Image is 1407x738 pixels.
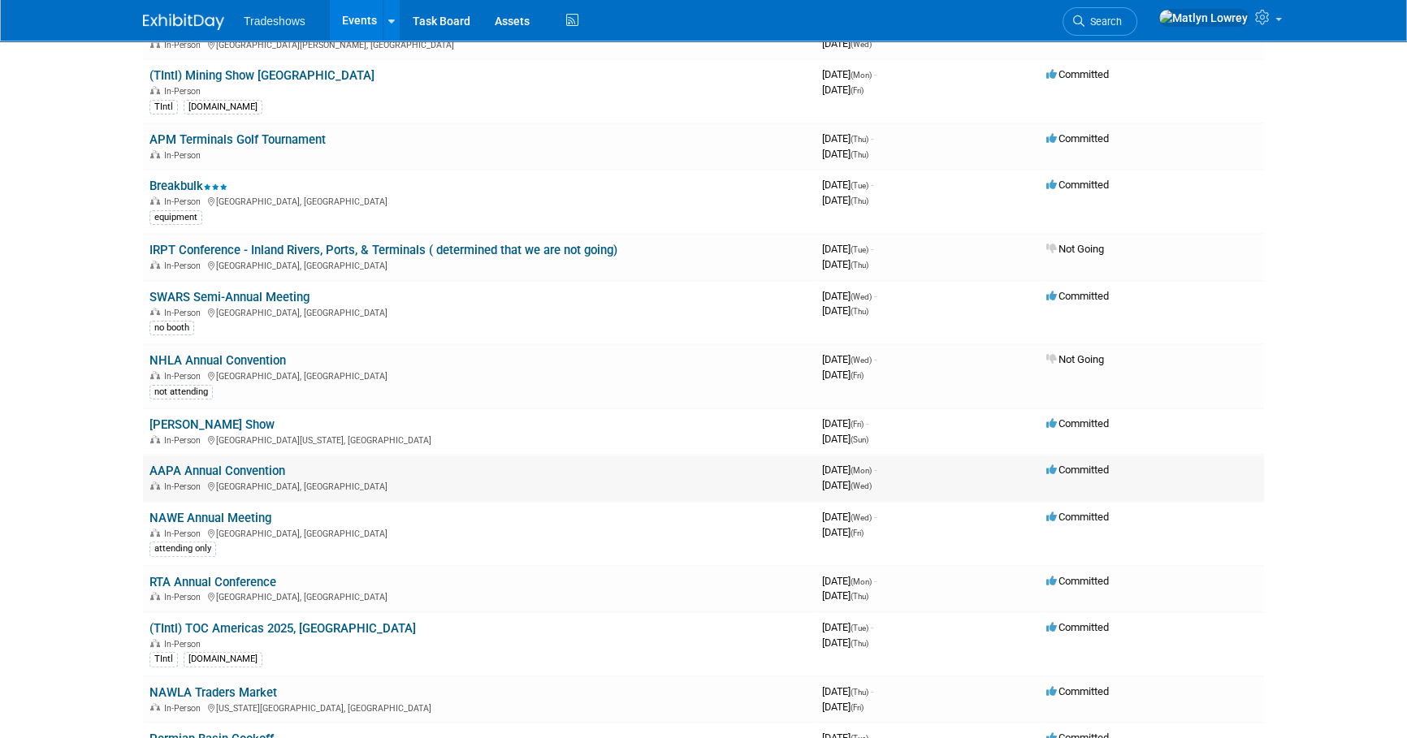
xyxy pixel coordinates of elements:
span: [DATE] [822,194,868,206]
img: In-Person Event [150,261,160,269]
span: In-Person [164,481,206,492]
span: (Fri) [851,86,864,95]
div: [GEOGRAPHIC_DATA][US_STATE], [GEOGRAPHIC_DATA] [149,433,809,446]
span: (Thu) [851,639,868,648]
span: Committed [1046,685,1109,697]
img: In-Person Event [150,639,160,647]
span: (Wed) [851,481,872,490]
div: [GEOGRAPHIC_DATA][PERSON_NAME], [GEOGRAPHIC_DATA] [149,37,809,50]
span: (Thu) [851,261,868,270]
img: In-Person Event [150,371,160,379]
img: In-Person Event [150,196,160,205]
span: [DATE] [822,353,877,365]
span: (Tue) [851,245,868,254]
span: [DATE] [822,68,877,80]
span: (Mon) [851,71,872,80]
span: - [874,511,877,523]
span: (Mon) [851,466,872,475]
div: [GEOGRAPHIC_DATA], [GEOGRAPHIC_DATA] [149,369,809,382]
span: In-Person [164,435,206,446]
span: In-Person [164,40,206,50]
span: [DATE] [822,148,868,160]
a: NAWE Annual Meeting [149,511,271,525]
img: In-Person Event [150,40,160,48]
span: Committed [1046,132,1109,145]
span: (Wed) [851,356,872,365]
span: (Thu) [851,688,868,697]
span: - [874,353,877,365]
a: SWARS Semi-Annual Meeting [149,290,310,304]
img: In-Person Event [150,592,160,600]
a: [PERSON_NAME] Show [149,417,275,432]
span: Not Going [1046,353,1104,365]
span: [DATE] [822,589,868,602]
span: In-Person [164,703,206,714]
span: (Thu) [851,592,868,601]
span: [DATE] [822,464,877,476]
span: - [874,464,877,476]
span: Committed [1046,511,1109,523]
span: [DATE] [822,511,877,523]
span: Committed [1046,621,1109,633]
div: equipment [149,210,202,225]
span: [DATE] [822,290,877,302]
div: no booth [149,321,194,335]
div: TIntl [149,100,178,114]
span: [DATE] [822,417,868,429]
span: (Mon) [851,577,872,586]
span: [DATE] [822,621,873,633]
span: In-Person [164,639,206,650]
div: [GEOGRAPHIC_DATA], [GEOGRAPHIC_DATA] [149,258,809,271]
a: (TIntl) Mining Show [GEOGRAPHIC_DATA] [149,68,374,83]
div: [DOMAIN_NAME] [184,652,262,667]
div: [GEOGRAPHIC_DATA], [GEOGRAPHIC_DATA] [149,526,809,539]
a: Breakbulk [149,179,227,193]
span: [DATE] [822,132,873,145]
span: In-Person [164,308,206,318]
div: [GEOGRAPHIC_DATA], [GEOGRAPHIC_DATA] [149,589,809,602]
span: [DATE] [822,304,868,317]
span: (Thu) [851,307,868,316]
span: - [871,179,873,191]
span: (Thu) [851,135,868,144]
span: - [871,685,873,697]
span: - [874,575,877,587]
span: (Tue) [851,181,868,190]
span: (Fri) [851,420,864,429]
span: (Sun) [851,435,868,444]
img: In-Person Event [150,703,160,711]
span: - [874,290,877,302]
span: In-Person [164,196,206,207]
span: [DATE] [822,243,873,255]
span: [DATE] [822,479,872,491]
div: TIntl [149,652,178,667]
span: Committed [1046,68,1109,80]
span: - [866,417,868,429]
div: [GEOGRAPHIC_DATA], [GEOGRAPHIC_DATA] [149,305,809,318]
a: IRPT Conference - Inland Rivers, Ports, & Terminals ( determined that we are not going) [149,243,617,257]
span: (Fri) [851,529,864,537]
a: NHLA Annual Convention [149,353,286,368]
span: (Tue) [851,624,868,632]
div: [DOMAIN_NAME] [184,100,262,114]
span: [DATE] [822,526,864,538]
span: [DATE] [822,37,872,50]
span: (Wed) [851,292,872,301]
div: not attending [149,385,213,399]
span: [DATE] [822,369,864,381]
span: In-Person [164,261,206,271]
img: In-Person Event [150,529,160,537]
span: In-Person [164,592,206,602]
span: Not Going [1046,243,1104,255]
span: (Thu) [851,196,868,205]
span: Search [1084,15,1122,28]
span: In-Person [164,529,206,539]
span: [DATE] [822,433,868,445]
span: - [871,243,873,255]
span: [DATE] [822,637,868,649]
div: [GEOGRAPHIC_DATA], [GEOGRAPHIC_DATA] [149,194,809,207]
span: Committed [1046,179,1109,191]
img: In-Person Event [150,481,160,490]
img: Matlyn Lowrey [1158,9,1249,27]
span: - [871,621,873,633]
